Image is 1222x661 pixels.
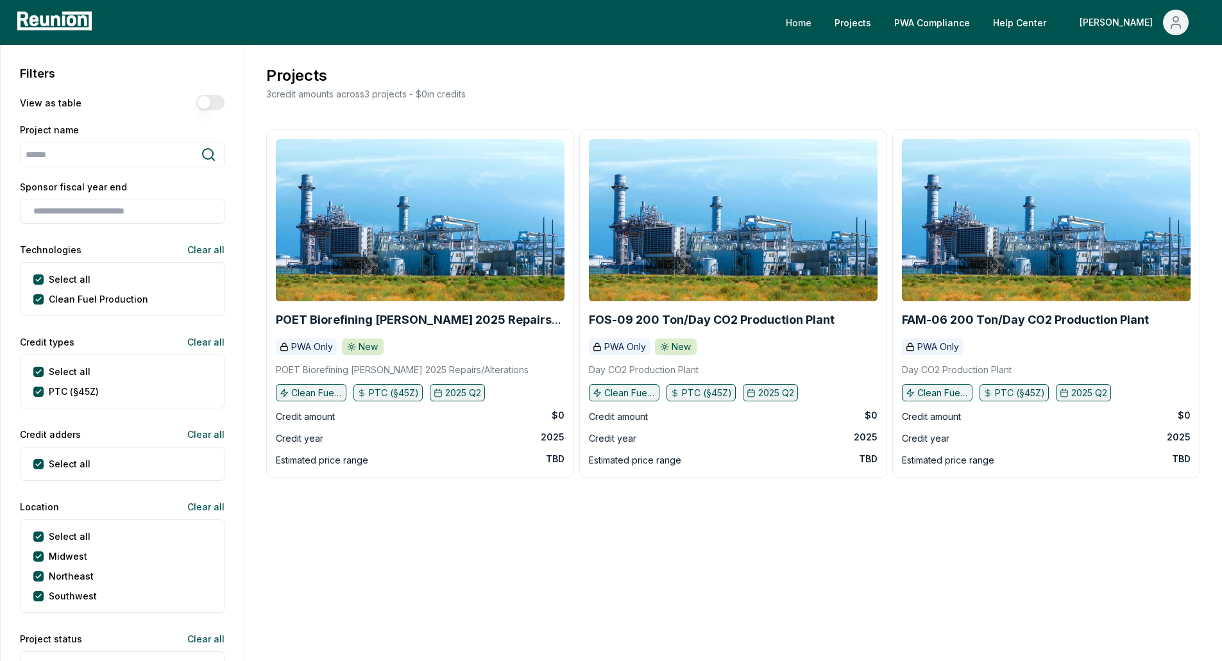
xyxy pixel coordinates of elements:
p: PWA Only [917,340,959,353]
label: Project status [20,632,82,646]
a: PWA Compliance [884,10,980,35]
p: 3 credit amounts across 3 projects - $ 0 in credits [264,87,466,101]
label: Northeast [49,569,94,583]
button: 2025 Q2 [1056,384,1111,401]
label: Select all [49,457,90,471]
button: Clean Fuel Production [276,384,346,401]
div: [PERSON_NAME] [1080,10,1158,35]
button: Clear all [177,329,225,355]
button: Clear all [177,421,225,447]
h2: Filters [20,65,55,82]
div: Estimated price range [902,453,994,468]
b: FOS-09 200 Ton/Day CO2 Production Plant [589,313,835,326]
p: Clean Fuel Production [291,387,343,399]
label: View as table [20,96,81,110]
button: Clear all [177,626,225,651]
p: Clean Fuel Production [917,387,969,399]
div: 2025 [1167,431,1191,444]
div: Estimated price range [589,453,681,468]
a: Home [776,10,822,35]
p: 2025 Q2 [758,387,794,399]
p: Day CO2 Production Plant [902,364,1012,376]
label: Select all [49,272,90,286]
div: TBD [1172,453,1191,465]
p: New [672,340,691,353]
label: Credit types [20,335,74,349]
p: PTC (§45Z) [369,387,419,399]
label: Project name [20,123,225,137]
button: Clear all [177,494,225,519]
div: Credit amount [902,409,961,424]
img: POET Biorefining Preston 2025 Repairs/Alterations [276,139,564,301]
p: New [359,340,378,353]
label: Clean Fuel Production [49,292,148,306]
div: TBD [859,453,878,465]
button: 2025 Q2 [430,384,485,401]
p: 2025 Q2 [445,387,481,399]
label: Location [20,500,59,514]
button: Clean Fuel Production [902,384,972,401]
a: FAM-06 200 Ton/Day CO2 Production Plant [902,314,1149,326]
p: PTC (§45Z) [995,387,1045,399]
p: PWA Only [291,340,333,353]
div: $0 [552,409,564,422]
p: POET Biorefining [PERSON_NAME] 2025 Repairs/Alterations [276,364,529,376]
nav: Main [776,10,1209,35]
p: PWA Only [604,340,646,353]
div: Credit year [276,431,323,446]
h3: Projects [264,64,466,87]
button: Clean Fuel Production [589,384,659,401]
p: 2025 Q2 [1071,387,1107,399]
a: FOS-09 200 Ton/Day CO2 Production Plant [589,314,835,326]
img: FAM-06 200 Ton/Day CO2 Production Plant [902,139,1191,301]
a: POET Biorefining [PERSON_NAME] 2025 Repairs/Alterations [276,314,564,326]
div: 2025 [854,431,878,444]
div: Credit year [589,431,636,446]
p: PTC (§45Z) [682,387,732,399]
label: Select all [49,365,90,378]
label: Southwest [49,589,97,603]
div: TBD [546,453,564,465]
a: Help Center [983,10,1057,35]
b: FAM-06 200 Ton/Day CO2 Production Plant [902,313,1149,326]
p: Day CO2 Production Plant [589,364,699,376]
div: $0 [1178,409,1191,422]
div: Credit amount [589,409,648,424]
label: Sponsor fiscal year end [20,180,225,194]
button: [PERSON_NAME] [1069,10,1199,35]
div: Estimated price range [276,453,368,468]
div: 2025 [541,431,564,444]
div: Credit year [902,431,949,446]
label: Select all [49,530,90,543]
img: FOS-09 200 Ton/Day CO2 Production Plant [589,139,878,301]
button: 2025 Q2 [743,384,798,401]
b: POET Biorefining [PERSON_NAME] 2025 Repairs/Alterations [276,313,564,339]
label: Credit adders [20,428,81,441]
a: Projects [824,10,881,35]
div: $0 [865,409,878,422]
div: Credit amount [276,409,335,424]
p: Clean Fuel Production [604,387,656,399]
label: PTC (§45Z) [49,385,99,398]
label: Technologies [20,243,81,256]
button: Clear all [177,237,225,262]
label: Midwest [49,549,87,563]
